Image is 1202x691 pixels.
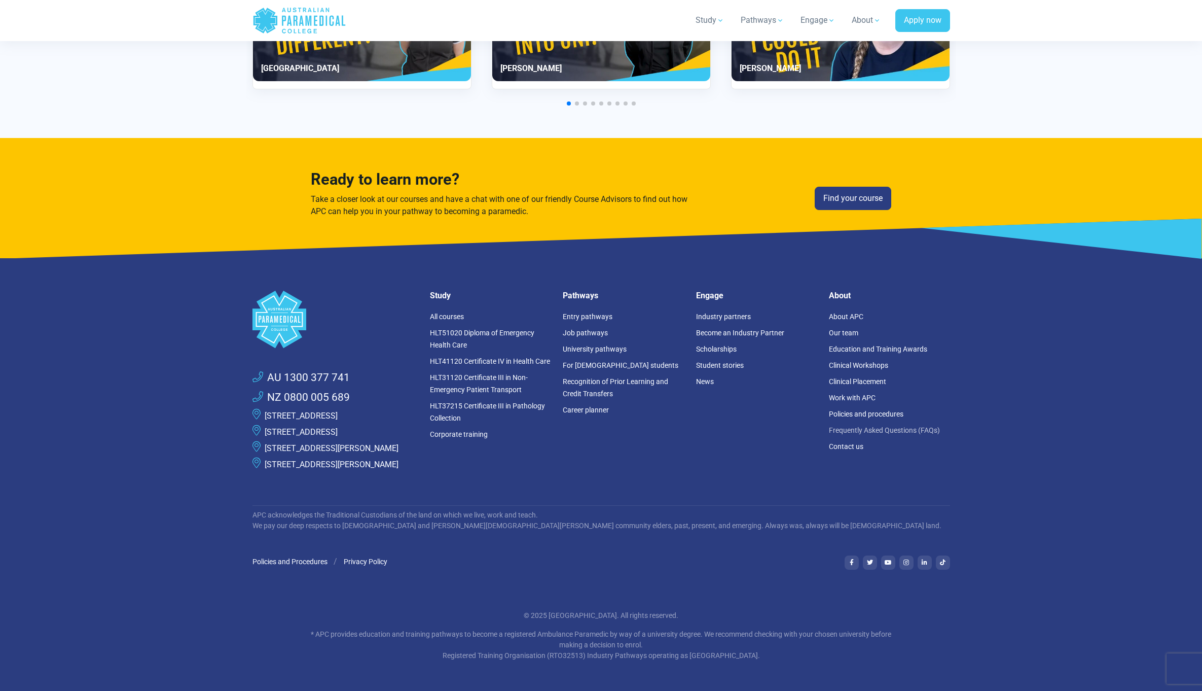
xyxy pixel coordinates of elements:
[696,345,737,353] a: Scholarships
[265,460,398,469] a: [STREET_ADDRESS][PERSON_NAME]
[829,345,927,353] a: Education and Training Awards
[563,329,608,337] a: Job pathways
[265,427,338,437] a: [STREET_ADDRESS]
[575,101,579,106] span: Go to slide 2
[563,313,612,321] a: Entry pathways
[252,558,327,566] a: Policies and Procedures
[344,558,387,566] a: Privacy Policy
[430,329,534,349] a: HLT51020 Diploma of Emergency Health Care
[311,170,694,189] h3: Ready to learn more?
[829,426,940,434] a: Frequently Asked Questions (FAQs)
[305,610,898,621] p: © 2025 [GEOGRAPHIC_DATA]. All rights reserved.
[583,101,587,106] span: Go to slide 3
[696,377,714,386] a: News
[430,373,528,394] a: HLT31120 Certificate III in Non-Emergency Patient Transport
[563,345,627,353] a: University pathways
[563,361,678,369] a: For [DEMOGRAPHIC_DATA] students
[430,357,550,365] a: HLT41120 Certificate IV in Health Care
[252,510,950,531] p: APC acknowledges the Traditional Custodians of the land on which we live, work and teach. We pay ...
[696,361,744,369] a: Student stories
[265,411,338,421] a: [STREET_ADDRESS]
[696,329,784,337] a: Become an Industry Partner
[829,313,863,321] a: About APC
[265,443,398,453] a: [STREET_ADDRESS][PERSON_NAME]
[696,291,817,300] h5: Engage
[829,329,858,337] a: Our team
[567,101,571,106] span: Go to slide 1
[624,101,628,106] span: Go to slide 8
[430,291,551,300] h5: Study
[829,377,886,386] a: Clinical Placement
[252,370,350,386] a: AU 1300 377 741
[815,187,891,210] a: Find your course
[311,193,694,218] p: Take a closer look at our courses and have a chat with one of our friendly Course Advisors to fin...
[430,430,488,438] a: Corporate training
[563,291,684,300] h5: Pathways
[829,291,950,300] h5: About
[563,377,668,398] a: Recognition of Prior Learning and Credit Transfers
[829,361,888,369] a: Clinical Workshops
[599,101,603,106] span: Go to slide 5
[607,101,611,106] span: Go to slide 6
[632,101,636,106] span: Go to slide 9
[615,101,620,106] span: Go to slide 7
[591,101,595,106] span: Go to slide 4
[252,291,418,348] a: Space
[430,313,464,321] a: All courses
[829,442,863,451] a: Contact us
[829,394,876,402] a: Work with APC
[305,629,898,661] p: * APC provides education and training pathways to become a registered Ambulance Paramedic by way ...
[696,313,751,321] a: Industry partners
[430,402,545,422] a: HLT37215 Certificate III in Pathology Collection
[563,406,609,414] a: Career planner
[829,410,903,418] a: Policies and procedures
[252,390,350,406] a: NZ 0800 005 689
